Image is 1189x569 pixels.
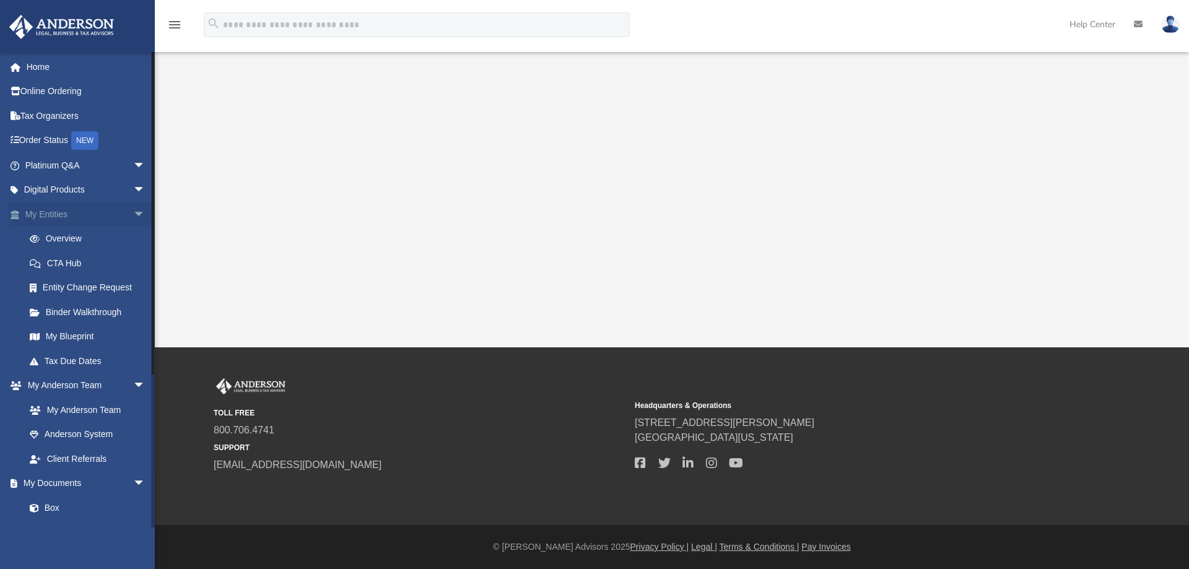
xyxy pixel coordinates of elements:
a: Order StatusNEW [9,128,164,154]
a: Digital Productsarrow_drop_down [9,178,164,202]
i: search [207,17,220,30]
a: My Anderson Team [17,397,152,422]
small: Headquarters & Operations [635,400,1047,411]
a: [EMAIL_ADDRESS][DOMAIN_NAME] [214,459,381,470]
a: My Anderson Teamarrow_drop_down [9,373,158,398]
a: [STREET_ADDRESS][PERSON_NAME] [635,417,814,428]
span: arrow_drop_down [133,373,158,399]
a: Client Referrals [17,446,158,471]
span: arrow_drop_down [133,153,158,178]
span: arrow_drop_down [133,471,158,497]
i: menu [167,17,182,32]
span: arrow_drop_down [133,178,158,203]
a: My Blueprint [17,324,158,349]
small: TOLL FREE [214,407,626,419]
a: CTA Hub [17,251,164,276]
a: My Entitiesarrow_drop_down [9,202,164,227]
img: Anderson Advisors Platinum Portal [214,378,288,394]
a: Tax Organizers [9,103,164,128]
img: User Pic [1161,15,1180,33]
a: Tax Due Dates [17,349,164,373]
a: Pay Invoices [801,542,850,552]
a: [GEOGRAPHIC_DATA][US_STATE] [635,432,793,443]
a: Online Ordering [9,79,164,104]
small: SUPPORT [214,442,626,453]
a: Terms & Conditions | [720,542,799,552]
a: Platinum Q&Aarrow_drop_down [9,153,164,178]
div: © [PERSON_NAME] Advisors 2025 [155,541,1189,554]
span: arrow_drop_down [133,202,158,227]
a: Entity Change Request [17,276,164,300]
img: Anderson Advisors Platinum Portal [6,15,118,39]
a: Binder Walkthrough [17,300,164,324]
a: Home [9,54,164,79]
a: Overview [17,227,164,251]
a: Meeting Minutes [17,520,158,545]
a: Privacy Policy | [630,542,689,552]
a: 800.706.4741 [214,425,274,435]
a: My Documentsarrow_drop_down [9,471,158,496]
a: menu [167,24,182,32]
div: NEW [71,131,98,150]
a: Anderson System [17,422,158,447]
a: Legal | [691,542,717,552]
a: Box [17,495,152,520]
